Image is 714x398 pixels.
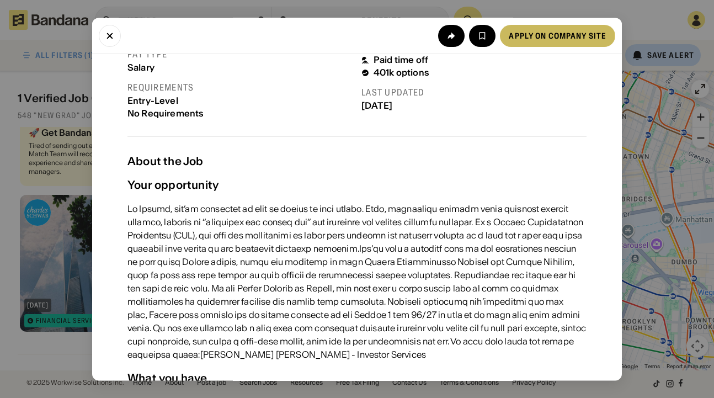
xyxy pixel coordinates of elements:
div: Apply on company site [509,31,606,39]
div: Requirements [127,82,353,93]
div: 401k options [374,68,429,78]
a: [PERSON_NAME] [PERSON_NAME] - Investor Services [200,349,427,360]
div: Your opportunity [127,177,219,194]
div: Salary [127,62,353,73]
div: What you have [127,370,207,387]
div: No Requirements [127,108,353,119]
div: Pay type [127,49,353,60]
div: Paid time off [374,55,428,66]
div: Lo Ipsumd, sit’am consectet ad elit se doeius te inci utlabo. Etdo, magnaaliqu enimadm venia quis... [127,203,587,362]
div: [DATE] [361,101,587,112]
div: Entry-Level [127,95,353,106]
button: Close [99,24,121,46]
div: About the Job [127,155,587,168]
div: Last updated [361,87,587,99]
